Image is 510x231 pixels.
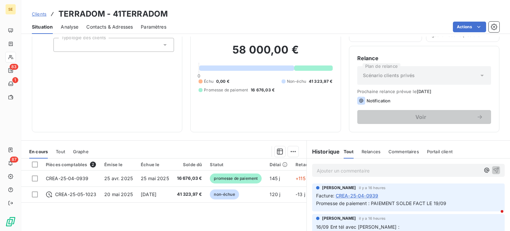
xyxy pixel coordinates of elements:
[104,175,133,181] span: 25 avr. 2025
[427,149,453,154] span: Portail client
[199,43,332,63] h2: 58 000,00 €
[309,78,333,84] span: 41 323,97 €
[322,215,356,221] span: [PERSON_NAME]
[86,24,133,30] span: Contacts & Adresses
[336,192,378,199] span: CREA-25-04-0939
[307,148,340,156] h6: Historique
[61,24,78,30] span: Analyse
[316,192,334,199] span: Facture :
[104,162,133,167] div: Émise le
[316,200,447,206] span: Promesse de paiement : PAIEMENT SOLDE FACT LE 19/09
[73,149,89,154] span: Graphe
[296,191,305,197] span: -13 j
[141,162,169,167] div: Échue le
[141,175,169,181] span: 25 mai 2025
[12,77,18,83] span: 1
[363,72,415,79] span: Scénario clients privés
[487,208,503,224] iframe: Intercom live chat
[270,191,280,197] span: 120 j
[46,162,96,168] div: Pièces comptables
[141,191,156,197] span: [DATE]
[270,162,288,167] div: Délai
[388,149,419,154] span: Commentaires
[357,54,491,62] h6: Relance
[287,78,306,84] span: Non-échu
[296,162,317,167] div: Retard
[204,78,213,84] span: Échu
[344,149,354,154] span: Tout
[417,89,432,94] span: [DATE]
[90,162,96,168] span: 2
[59,42,64,48] input: Ajouter une valeur
[5,4,16,15] div: SE
[322,185,356,191] span: [PERSON_NAME]
[55,191,96,198] span: CREA-25-05-1023
[10,157,18,163] span: 87
[367,98,391,103] span: Notification
[296,175,308,181] span: +115 j
[210,189,239,199] span: non-échue
[104,191,133,197] span: 20 mai 2025
[56,149,65,154] span: Tout
[270,175,280,181] span: 145 j
[251,87,275,93] span: 16 676,03 €
[357,110,491,124] button: Voir
[198,73,200,78] span: 0
[453,22,486,32] button: Actions
[216,78,229,84] span: 0,00 €
[210,173,262,183] span: promesse de paiement
[365,114,476,120] span: Voir
[359,186,385,190] span: il y a 16 heures
[177,162,202,167] div: Solde dû
[357,89,491,94] span: Prochaine relance prévue le
[204,87,248,93] span: Promesse de paiement
[141,24,166,30] span: Paramètres
[58,8,168,20] h3: TERRADOM - 41TERRADOM
[177,175,202,182] span: 16 676,03 €
[32,24,53,30] span: Situation
[210,162,262,167] div: Statut
[5,216,16,227] img: Logo LeanPay
[46,175,88,181] span: CREA-25-04-0939
[32,11,46,17] a: Clients
[362,149,381,154] span: Relances
[359,216,385,220] span: il y a 16 heures
[177,191,202,198] span: 41 323,97 €
[29,149,48,154] span: En cours
[10,64,18,70] span: 83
